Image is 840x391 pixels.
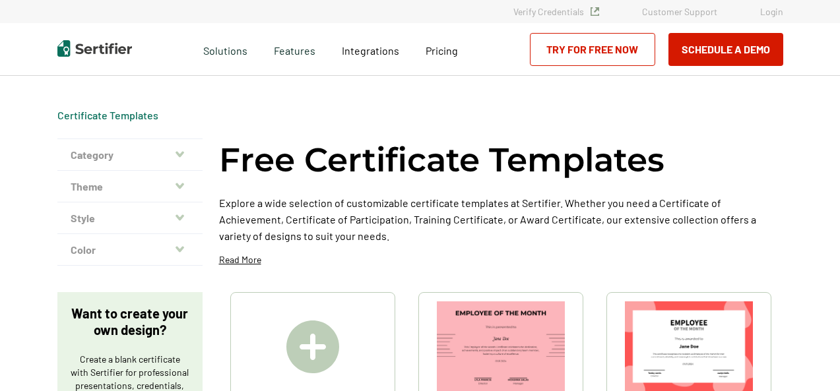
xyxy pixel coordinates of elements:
img: Verified [591,7,599,16]
span: Features [274,41,315,57]
a: Try for Free Now [530,33,655,66]
span: Certificate Templates [57,109,158,122]
a: Verify Credentials [513,6,599,17]
img: Sertifier | Digital Credentialing Platform [57,40,132,57]
span: Integrations [342,44,399,57]
p: Want to create your own design? [71,305,189,338]
a: Customer Support [642,6,717,17]
p: Explore a wide selection of customizable certificate templates at Sertifier. Whether you need a C... [219,195,783,244]
span: Pricing [426,44,458,57]
img: Create A Blank Certificate [286,320,339,373]
a: Pricing [426,41,458,57]
button: Color [57,234,203,266]
span: Solutions [203,41,247,57]
p: Read More [219,253,261,266]
div: Breadcrumb [57,109,158,122]
a: Certificate Templates [57,109,158,121]
button: Category [57,139,203,171]
h1: Free Certificate Templates [219,138,664,181]
a: Integrations [342,41,399,57]
a: Login [760,6,783,17]
button: Style [57,202,203,234]
button: Theme [57,171,203,202]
